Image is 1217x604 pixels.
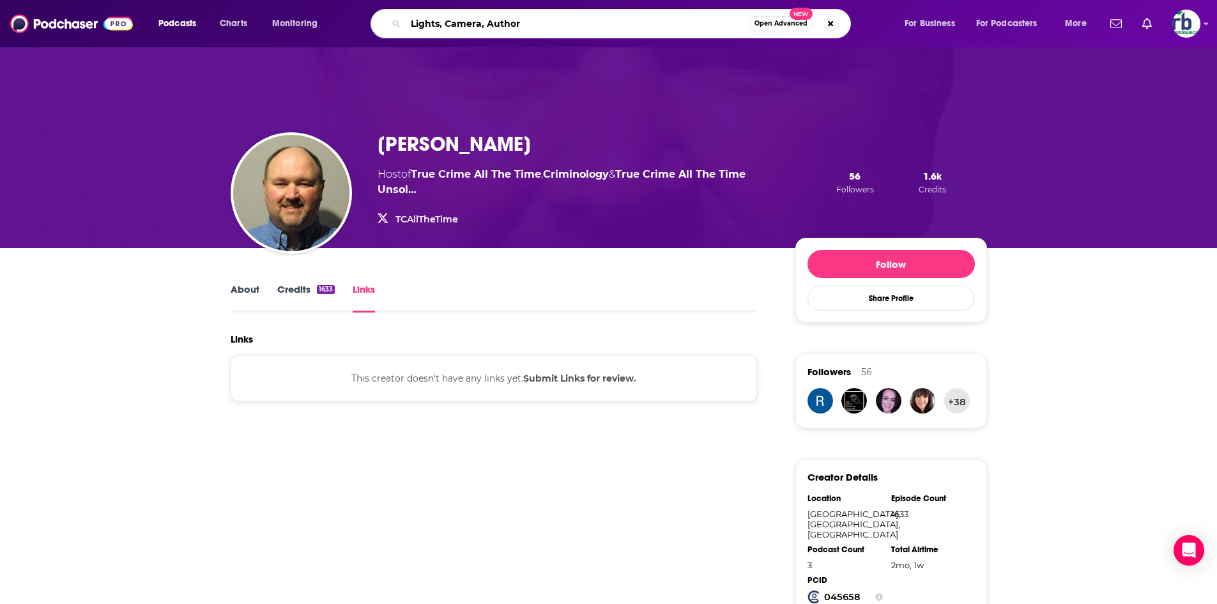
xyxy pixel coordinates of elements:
h3: [PERSON_NAME] [378,132,531,157]
div: 3 [808,560,883,570]
span: More [1065,15,1087,33]
input: Search podcasts, credits, & more... [406,13,749,34]
button: open menu [149,13,213,34]
span: Podcasts [158,15,196,33]
img: User Profile [1172,10,1200,38]
span: For Business [905,15,955,33]
a: About [231,283,259,313]
span: 1679 hours, 55 minutes, 34 seconds [891,560,924,570]
a: Criminology [543,168,609,180]
button: open menu [263,13,334,34]
h3: Creator Details [808,471,878,483]
a: True Crime All The Time [411,168,541,180]
img: sue42970 [910,388,935,414]
button: Follow [808,250,975,278]
span: Logged in as johannarb [1172,10,1200,38]
a: Show notifications dropdown [1137,13,1157,35]
button: Show profile menu [1172,10,1200,38]
button: 56Followers [832,169,878,195]
button: open menu [968,13,1056,34]
b: Submit Links for review. [523,373,636,384]
span: New [790,8,813,20]
div: 1633 [317,285,335,294]
div: 1633 [891,509,967,519]
div: 56 [861,366,872,378]
h2: Links [231,333,253,345]
span: of [401,168,541,180]
img: asianmadnesspod [841,388,867,414]
span: & [609,168,615,180]
div: Open Intercom Messenger [1174,535,1204,566]
a: Credits1633 [277,283,335,313]
button: Share Profile [808,286,975,311]
img: renee.olivier01 [808,388,833,414]
span: , [541,168,543,180]
button: open menu [896,13,971,34]
img: Kyasarin381 [876,388,901,414]
a: Show notifications dropdown [1105,13,1127,35]
span: This creator doesn't have any links yet. [351,373,636,384]
span: Followers [836,185,874,194]
a: Links [353,283,375,313]
span: Charts [220,15,247,33]
button: +38 [944,388,970,414]
div: PCID [808,575,883,585]
span: Credits [919,185,946,194]
span: 56 [849,170,861,182]
a: Charts [211,13,255,34]
button: Show Info [875,591,883,603]
div: [GEOGRAPHIC_DATA], [GEOGRAPHIC_DATA], [GEOGRAPHIC_DATA] [808,509,883,539]
a: TCAllTheTime [395,213,458,225]
div: Search podcasts, credits, & more... [383,9,863,38]
span: Monitoring [272,15,318,33]
div: Location [808,493,883,504]
span: Open Advanced [754,20,808,27]
span: For Podcasters [976,15,1037,33]
div: Total Airtime [891,545,967,555]
span: 1.6k [923,170,942,182]
img: Podchaser Creator ID logo [808,591,820,603]
button: Open AdvancedNew [749,16,813,31]
div: Episode Count [891,493,967,504]
img: Podchaser - Follow, Share and Rate Podcasts [10,12,133,36]
button: 1.6kCredits [915,169,950,195]
strong: 045658 [824,591,861,603]
span: Followers [808,366,851,378]
div: Podcast Count [808,545,883,555]
span: Host [378,168,401,180]
button: open menu [1056,13,1103,34]
img: Mike Ferguson [233,135,349,251]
